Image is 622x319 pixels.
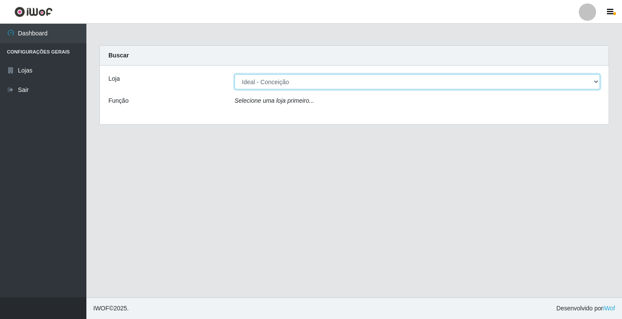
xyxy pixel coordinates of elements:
[556,304,615,313] span: Desenvolvido por
[93,305,109,312] span: IWOF
[235,97,314,104] i: Selecione uma loja primeiro...
[603,305,615,312] a: iWof
[108,52,129,59] strong: Buscar
[14,6,53,17] img: CoreUI Logo
[108,96,129,105] label: Função
[93,304,129,313] span: © 2025 .
[108,74,120,83] label: Loja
